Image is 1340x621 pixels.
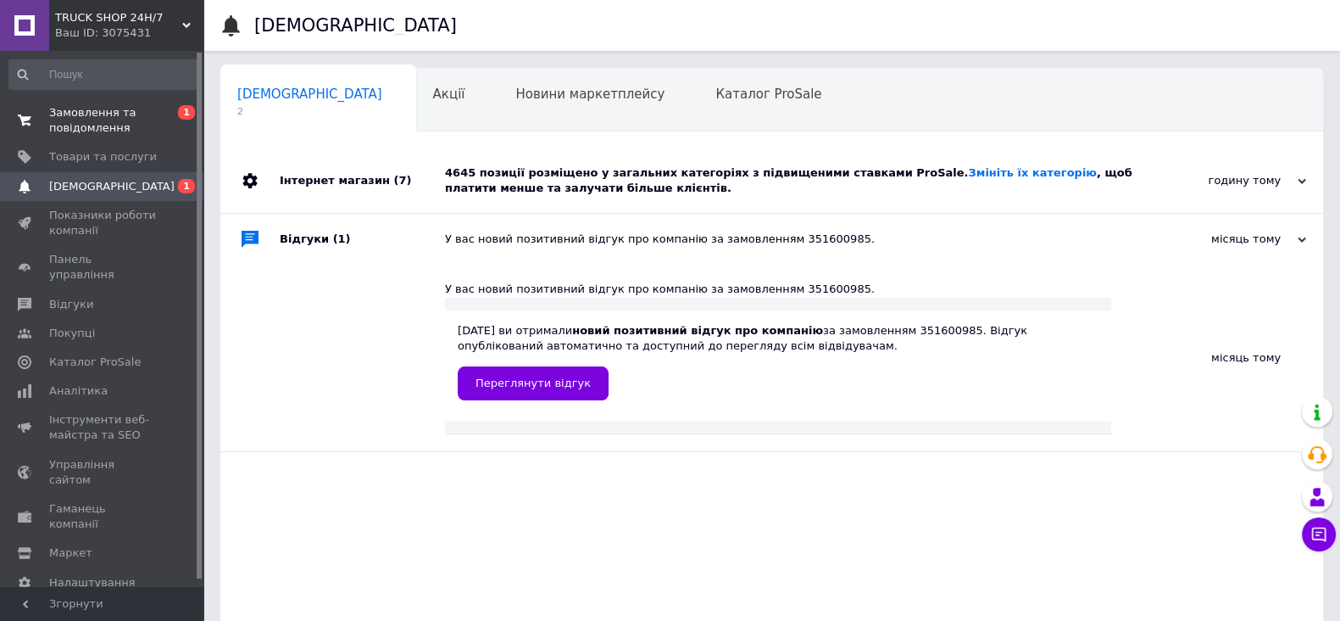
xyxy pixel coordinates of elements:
[445,165,1137,196] div: 4645 позиції розміщено у загальних категоріях з підвищеними ставками ProSale. , щоб платити менше...
[280,148,445,213] div: Інтернет магазин
[572,324,823,337] b: новий позитивний відгук про компанію
[333,232,351,245] span: (1)
[49,208,157,238] span: Показники роботи компанії
[49,575,136,590] span: Налаштування
[968,166,1096,179] a: Змініть їх категорію
[49,149,157,165] span: Товари та послуги
[55,25,203,41] div: Ваш ID: 3075431
[393,174,411,187] span: (7)
[49,383,108,399] span: Аналітика
[178,105,195,120] span: 1
[458,323,1098,400] div: [DATE] ви отримали за замовленням 351600985. Відгук опублікований автоматично та доступний до пер...
[445,282,1111,297] div: У вас новий позитивний відгук про компанію за замовленням 351600985.
[254,15,457,36] h1: [DEMOGRAPHIC_DATA]
[237,105,382,118] span: 2
[8,59,200,90] input: Пошук
[1111,265,1323,450] div: місяць тому
[49,457,157,488] span: Управління сайтом
[237,87,382,102] span: [DEMOGRAPHIC_DATA]
[49,412,157,443] span: Інструменти веб-майстра та SEO
[715,87,821,102] span: Каталог ProSale
[49,105,157,136] span: Замовлення та повідомлення
[475,377,591,389] span: Переглянути відгук
[458,366,609,400] a: Переглянути відгук
[178,179,195,193] span: 1
[433,87,465,102] span: Акції
[49,297,93,312] span: Відгуки
[445,232,1137,247] div: У вас новий позитивний відгук про компанію за замовленням 351600985.
[49,326,95,341] span: Покупці
[515,87,664,102] span: Новини маркетплейсу
[1137,173,1306,188] div: годину тому
[1302,517,1336,551] button: Чат з покупцем
[49,252,157,283] span: Панель управління
[280,214,445,265] div: Відгуки
[1137,232,1306,247] div: місяць тому
[49,355,141,370] span: Каталог ProSale
[49,501,157,532] span: Гаманець компанії
[49,545,92,561] span: Маркет
[55,10,182,25] span: TRUCK SHOP 24H/7
[49,179,175,194] span: [DEMOGRAPHIC_DATA]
